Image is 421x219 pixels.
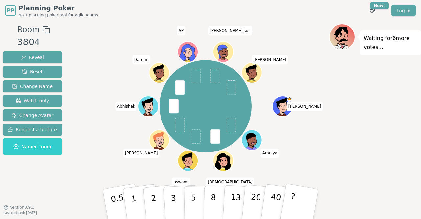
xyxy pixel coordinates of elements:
span: No.1 planning poker tool for agile teams [18,13,98,18]
button: Request a feature [3,124,62,136]
span: Click to change your name [287,102,323,111]
a: Log in [391,5,416,16]
span: PP [7,7,14,14]
span: Change Name [12,83,53,90]
span: (you) [243,30,251,33]
span: Click to change your name [133,55,150,64]
button: Watch only [3,95,62,107]
button: Change Avatar [3,109,62,121]
span: Request a feature [8,126,57,133]
button: Change Name [3,80,62,92]
span: Click to change your name [123,149,160,158]
span: Change Avatar [12,112,54,119]
span: Click to change your name [206,177,254,186]
a: PPPlanning PokerNo.1 planning poker tool for agile teams [5,3,98,18]
span: Version 0.9.3 [10,205,35,210]
span: Click to change your name [172,177,190,186]
span: Named room [13,143,51,150]
span: Click to change your name [208,26,252,35]
button: Click to change your avatar [214,42,233,61]
button: Reveal [3,51,62,63]
p: Waiting for 6 more votes... [364,34,418,52]
button: Version0.9.3 [3,205,35,210]
span: Click to change your name [252,55,288,64]
span: Click to change your name [177,26,185,35]
button: New! [366,5,378,16]
button: Reset [3,66,62,78]
span: Room [17,24,39,36]
button: Named room [3,138,62,155]
div: New! [370,2,389,9]
span: Reset [22,68,43,75]
div: 3804 [17,36,50,49]
span: Gajendra is the host [287,97,292,102]
span: Last updated: [DATE] [3,211,37,215]
span: Click to change your name [261,149,279,158]
span: Watch only [16,97,49,104]
span: Click to change your name [115,102,137,111]
span: Reveal [21,54,44,61]
span: Planning Poker [18,3,98,13]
